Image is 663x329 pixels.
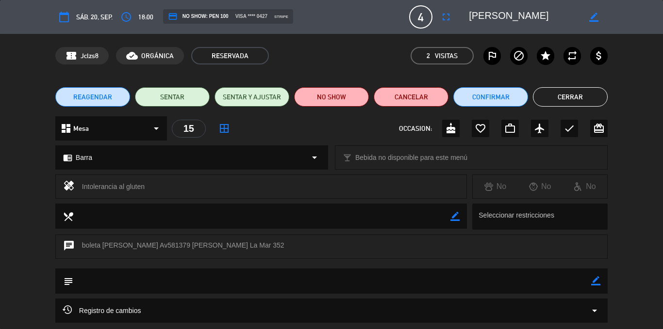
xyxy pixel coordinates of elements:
[563,180,607,193] div: No
[141,50,174,62] span: ORGÁNICA
[58,11,70,23] i: calendar_today
[126,50,138,62] i: cloud_done
[593,50,605,62] i: attach_money
[534,123,546,134] i: airplanemode_active
[437,8,455,26] button: fullscreen
[518,180,563,193] div: No
[63,211,73,221] i: local_dining
[63,240,75,253] i: chat
[540,50,551,62] i: star
[172,120,206,138] div: 15
[55,235,608,259] div: boleta [PERSON_NAME] Av581379 [PERSON_NAME] La Mar 352
[566,50,578,62] i: repeat
[82,180,459,193] div: Intolerancia al gluten
[486,50,498,62] i: outlined_flag
[73,123,89,134] span: Mesa
[591,276,600,285] i: border_color
[135,87,210,107] button: SENTAR
[73,92,112,102] span: REAGENDAR
[445,123,457,134] i: cake
[191,47,269,64] span: RESERVADA
[81,50,99,62] span: Jclzs8
[66,50,77,62] span: confirmation_number
[343,153,352,162] i: local_bar
[274,14,288,20] span: stripe
[294,87,369,107] button: NO SHOW
[55,8,73,26] button: calendar_today
[215,87,289,107] button: SENTAR Y AJUSTAR
[589,305,600,316] i: arrow_drop_down
[440,11,452,23] i: fullscreen
[309,152,320,163] i: arrow_drop_down
[450,212,460,221] i: border_color
[593,123,605,134] i: card_giftcard
[589,13,598,22] i: border_color
[533,87,608,107] button: Cerrar
[63,153,72,162] i: chrome_reader_mode
[355,152,467,163] span: Bebida no disponible para este menú
[150,123,162,134] i: arrow_drop_down
[63,305,141,316] span: Registro de cambios
[475,123,486,134] i: favorite_border
[76,152,92,163] span: Barra
[453,87,528,107] button: Confirmar
[399,123,432,134] span: OCCASION:
[60,123,72,134] i: dashboard
[76,12,113,23] span: sáb. 20, sep.
[120,11,132,23] i: access_time
[117,8,135,26] button: access_time
[55,87,130,107] button: REAGENDAR
[218,123,230,134] i: border_all
[138,12,153,23] span: 18:00
[63,180,75,193] i: healing
[427,50,430,62] span: 2
[168,12,178,21] i: credit_card
[435,50,458,62] em: Visitas
[63,276,73,286] i: subject
[504,123,516,134] i: work_outline
[513,50,525,62] i: block
[564,123,575,134] i: check
[374,87,448,107] button: Cancelar
[473,180,517,193] div: No
[168,12,229,21] span: NO SHOW: PEN 100
[409,5,432,29] span: 4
